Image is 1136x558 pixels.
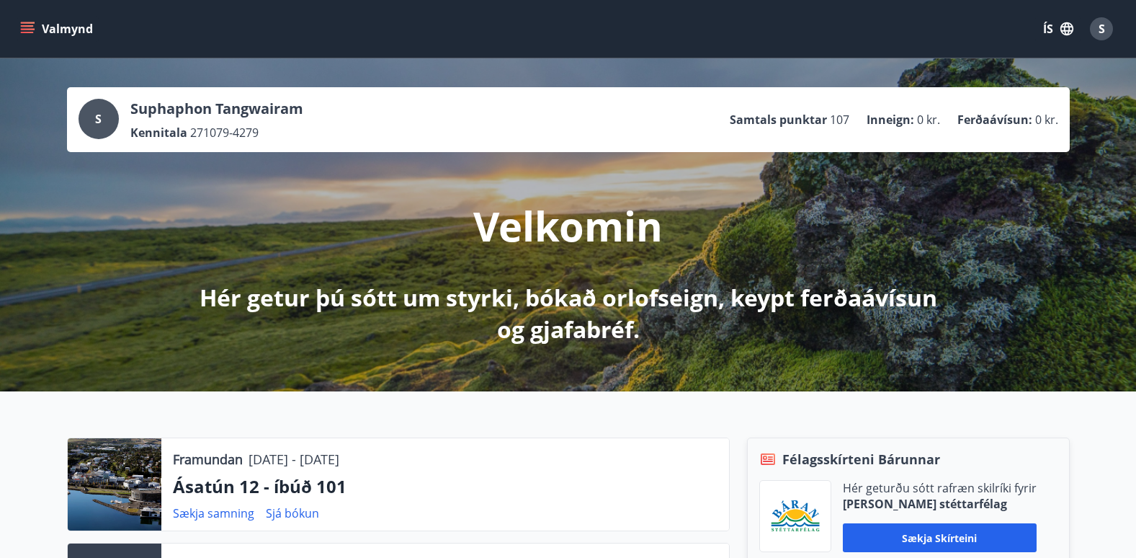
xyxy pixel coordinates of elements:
p: [DATE] - [DATE] [249,450,339,469]
p: Hér geturðu sótt rafræn skilríki fyrir [843,480,1037,496]
p: Inneign : [867,112,914,128]
p: Hér getur þú sótt um styrki, bókað orlofseign, keypt ferðaávísun og gjafabréf. [188,282,949,345]
span: 107 [830,112,849,128]
button: menu [17,16,99,42]
button: ÍS [1035,16,1081,42]
p: Framundan [173,450,243,469]
p: Velkomin [473,198,663,253]
p: Ferðaávísun : [957,112,1032,128]
p: [PERSON_NAME] stéttarfélag [843,496,1037,512]
a: Sjá bókun [266,505,319,521]
span: S [1099,21,1105,37]
span: 0 kr. [917,112,940,128]
span: 271079-4279 [190,125,259,141]
p: Samtals punktar [730,112,827,128]
button: S [1084,12,1119,46]
span: Félagsskírteni Bárunnar [782,450,940,469]
span: S [95,111,102,127]
p: Kennitala [130,125,187,141]
p: Ásatún 12 - íbúð 101 [173,474,717,499]
p: Suphaphon Tangwairam [130,99,303,119]
a: Sækja samning [173,505,254,521]
button: Sækja skírteini [843,523,1037,552]
span: 0 kr. [1035,112,1058,128]
img: Bz2lGXKH3FXEIQKvoQ8VL0Fr0uCiWgfgA3I6fSs8.png [771,500,820,533]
